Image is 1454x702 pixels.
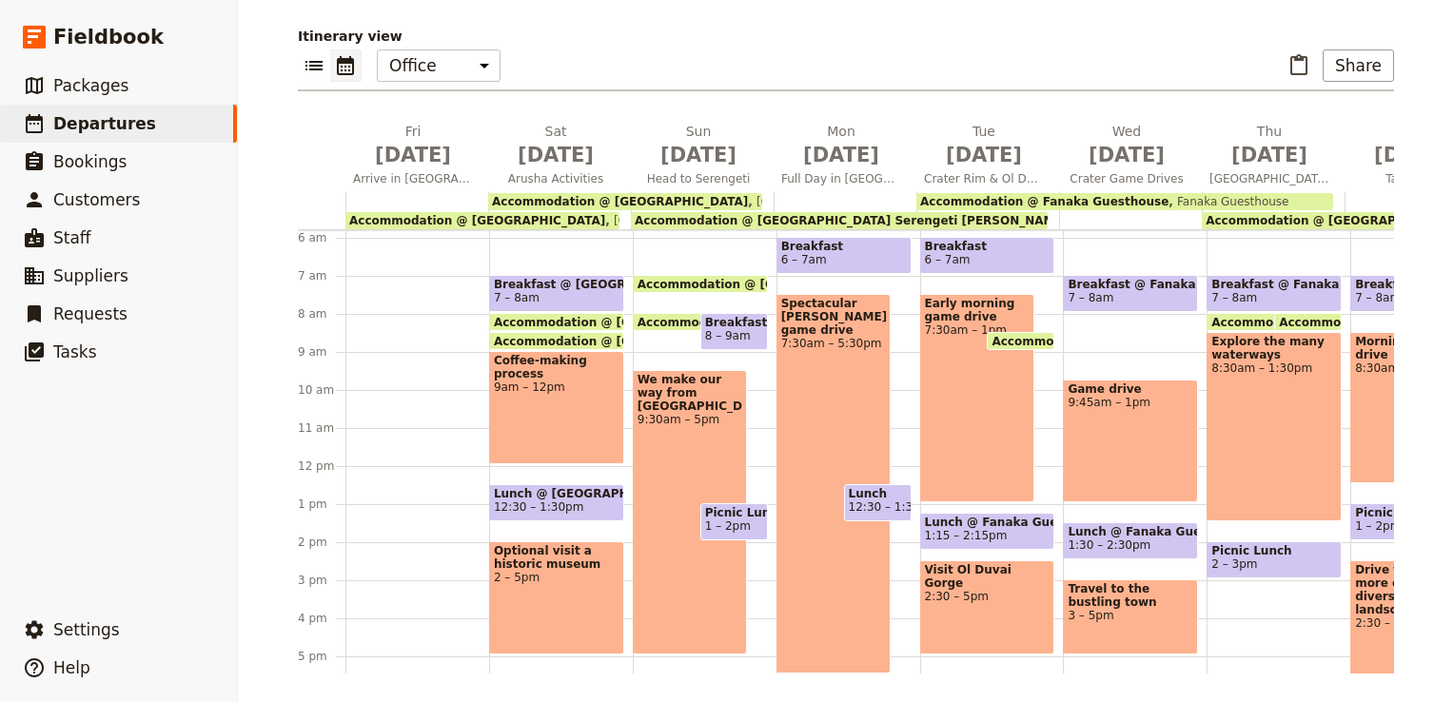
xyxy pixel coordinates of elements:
[774,122,916,192] button: Mon [DATE]Full Day in [GEOGRAPHIC_DATA]
[920,513,1055,550] div: Lunch @ Fanaka Guesthouse1:15 – 2:15pm
[1209,122,1329,169] h2: Thu
[489,541,624,654] div: Optional visit a historic museum2 – 5pm
[1063,522,1198,559] div: Lunch @ Fanaka Guesthouse1:30 – 2:30pm
[700,503,768,540] div: Picnic Lunch1 – 2pm
[494,278,619,291] span: Breakfast @ [GEOGRAPHIC_DATA]
[844,484,912,521] div: Lunch12:30 – 1:30pm
[298,230,345,245] div: 6 am
[496,141,616,169] span: [DATE]
[705,506,763,519] span: Picnic Lunch
[494,500,583,514] span: 12:30 – 1:30pm
[849,487,907,500] span: Lunch
[330,49,362,82] button: Calendar view
[1068,382,1193,396] span: Game drive
[1211,335,1337,361] span: Explore the many waterways
[298,382,345,398] div: 10 am
[992,335,1248,347] span: Accommodation @ Fanaka Guesthouse
[298,268,345,283] div: 7 am
[639,141,758,169] span: [DATE]
[353,122,473,169] h2: Fri
[298,573,345,588] div: 3 pm
[1068,396,1193,409] span: 9:45am – 1pm
[1063,579,1198,654] div: Travel to the bustling town3 – 5pm
[1207,313,1322,331] div: Accommodation @ Fanaka Guesthouse
[631,212,1048,229] div: Accommodation @ [GEOGRAPHIC_DATA] Serengeti [PERSON_NAME] Camp-Upgrade option from dome tents
[638,413,743,426] span: 9:30am – 5pm
[774,171,909,186] span: Full Day in [GEOGRAPHIC_DATA]
[298,611,345,626] div: 4 pm
[1211,544,1337,557] span: Picnic Lunch
[1211,291,1257,304] span: 7 – 8am
[631,171,766,186] span: Head to Serengeti
[298,344,345,360] div: 9 am
[494,380,619,394] span: 9am – 12pm
[925,253,971,266] span: 6 – 7am
[925,563,1051,590] span: Visit Ol Duvai Gorge
[849,500,938,514] span: 12:30 – 1:30pm
[489,313,624,331] div: Accommodation @ [GEOGRAPHIC_DATA]
[494,291,540,304] span: 7 – 8am
[1274,313,1342,331] div: Accommodation @ [GEOGRAPHIC_DATA] Camps - [GEOGRAPHIC_DATA] - [GEOGRAPHIC_DATA]
[1067,141,1187,169] span: [DATE]
[705,329,751,342] span: 8 – 9am
[489,275,624,312] div: Breakfast @ [GEOGRAPHIC_DATA]7 – 8am
[345,171,481,186] span: Arrive in [GEOGRAPHIC_DATA]
[1063,275,1198,312] div: Breakfast @ Fanaka Guesthouse7 – 8am
[494,571,619,584] span: 2 – 5pm
[638,278,902,290] span: Accommodation @ [GEOGRAPHIC_DATA]
[496,122,616,169] h2: Sat
[345,122,488,192] button: Fri [DATE]Arrive in [GEOGRAPHIC_DATA]
[489,332,624,350] div: Accommodation @ [GEOGRAPHIC_DATA]
[781,253,827,266] span: 6 – 7am
[705,316,763,329] span: Breakfast @ [GEOGRAPHIC_DATA]
[298,497,345,512] div: 1 pm
[494,335,758,347] span: Accommodation @ [GEOGRAPHIC_DATA]
[345,212,619,229] div: Accommodation @ [GEOGRAPHIC_DATA][GEOGRAPHIC_DATA], [GEOGRAPHIC_DATA]
[1323,49,1394,82] button: Share
[53,304,128,323] span: Requests
[916,193,1333,210] div: Accommodation @ Fanaka GuesthouseFanaka Guesthouse
[1283,49,1315,82] button: Paste itinerary item
[1207,332,1342,521] div: Explore the many waterways8:30am – 1:30pm
[489,484,624,521] div: Lunch @ [GEOGRAPHIC_DATA]12:30 – 1:30pm
[987,332,1054,350] div: Accommodation @ Fanaka Guesthouse
[633,370,748,654] div: We make our way from [GEOGRAPHIC_DATA]9:30am – 5pm
[700,313,768,350] div: Breakfast @ [GEOGRAPHIC_DATA]8 – 9am
[1063,380,1198,502] div: Game drive9:45am – 1pm
[298,27,1394,46] p: Itinerary view
[925,516,1051,529] span: Lunch @ Fanaka Guesthouse
[781,337,887,350] span: 7:30am – 5:30pm
[781,240,907,253] span: Breakfast
[488,171,623,186] span: Arusha Activities
[639,122,758,169] h2: Sun
[349,214,605,227] span: Accommodation @ [GEOGRAPHIC_DATA]
[1202,171,1337,186] span: [GEOGRAPHIC_DATA]
[925,240,1051,253] span: Breakfast
[916,171,1051,186] span: Crater Rim & Ol Duvai
[638,316,1336,328] span: Accommodation @ [GEOGRAPHIC_DATA] Serengeti [PERSON_NAME] Camp-Upgrade option from dome tents
[916,122,1059,192] button: Tue [DATE]Crater Rim & Ol Duvai
[925,529,1008,542] span: 1:15 – 2:15pm
[1355,519,1401,533] span: 1 – 2pm
[776,237,912,274] div: Breakfast6 – 7am
[489,351,624,464] div: Coffee-making process9am – 12pm
[638,373,743,413] span: We make our way from [GEOGRAPHIC_DATA]
[1211,557,1257,571] span: 2 – 3pm
[1207,541,1342,578] div: Picnic Lunch2 – 3pm
[631,122,774,192] button: Sun [DATE]Head to Serengeti
[53,228,91,247] span: Staff
[776,294,892,673] div: Spectacular [PERSON_NAME] game drive7:30am – 5:30pm
[53,23,164,51] span: Fieldbook
[1209,141,1329,169] span: [DATE]
[1211,278,1337,291] span: Breakfast @ Fanaka Guesthouse
[635,214,1325,227] span: Accommodation @ [GEOGRAPHIC_DATA] Serengeti [PERSON_NAME] Camp-Upgrade option from dome tents
[353,141,473,169] span: [DATE]
[298,420,345,436] div: 11 am
[925,590,1051,603] span: 2:30 – 5pm
[494,354,619,380] span: Coffee-making process
[53,266,128,285] span: Suppliers
[1169,195,1288,208] span: Fanaka Guesthouse
[920,237,1055,274] div: Breakfast6 – 7am
[298,535,345,550] div: 2 pm
[298,306,345,322] div: 8 am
